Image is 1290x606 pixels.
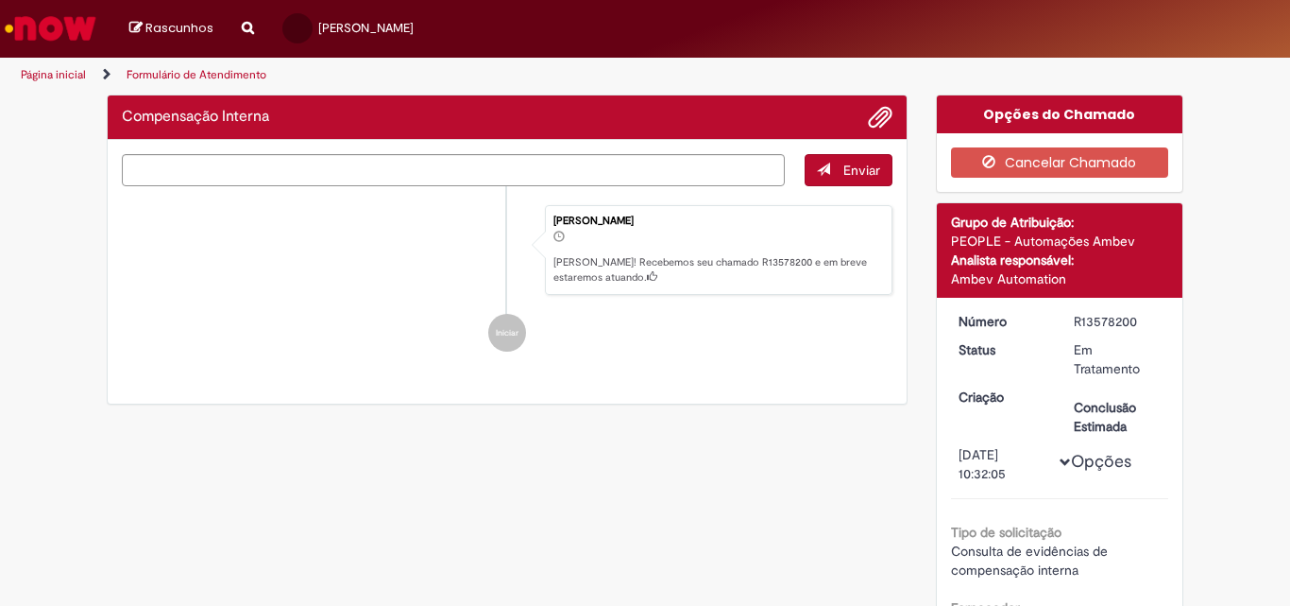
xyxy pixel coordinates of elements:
[21,67,86,82] a: Página inicial
[951,213,1169,232] div: Grupo de Atribuição:
[951,147,1169,178] button: Cancelar Chamado
[805,154,892,186] button: Enviar
[951,269,1169,288] div: Ambev Automation
[1074,312,1162,331] div: R13578200
[843,162,880,179] span: Enviar
[2,9,99,47] img: ServiceNow
[122,109,269,126] h2: Compensação Interna Histórico de tíquete
[1060,398,1176,436] dt: Conclusão Estimada
[553,216,882,227] div: [PERSON_NAME]
[122,205,892,296] li: Caroline Granghelli
[951,232,1169,251] div: PEOPLE - Automações Ambev
[145,19,213,37] span: Rascunhos
[951,543,1112,579] span: Consulta de evidências de compensação interna
[1074,340,1162,378] div: Em Tratamento
[129,20,213,38] a: Rascunhos
[318,20,414,36] span: [PERSON_NAME]
[951,524,1061,541] b: Tipo de solicitação
[937,95,1183,133] div: Opções do Chamado
[959,445,1046,483] div: [DATE] 10:32:05
[944,388,1061,407] dt: Criação
[127,67,266,82] a: Formulário de Atendimento
[122,186,892,372] ul: Histórico de tíquete
[951,251,1169,269] div: Analista responsável:
[553,255,882,285] p: [PERSON_NAME]! Recebemos seu chamado R13578200 e em breve estaremos atuando.
[14,58,846,93] ul: Trilhas de página
[944,340,1061,359] dt: Status
[944,312,1061,331] dt: Número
